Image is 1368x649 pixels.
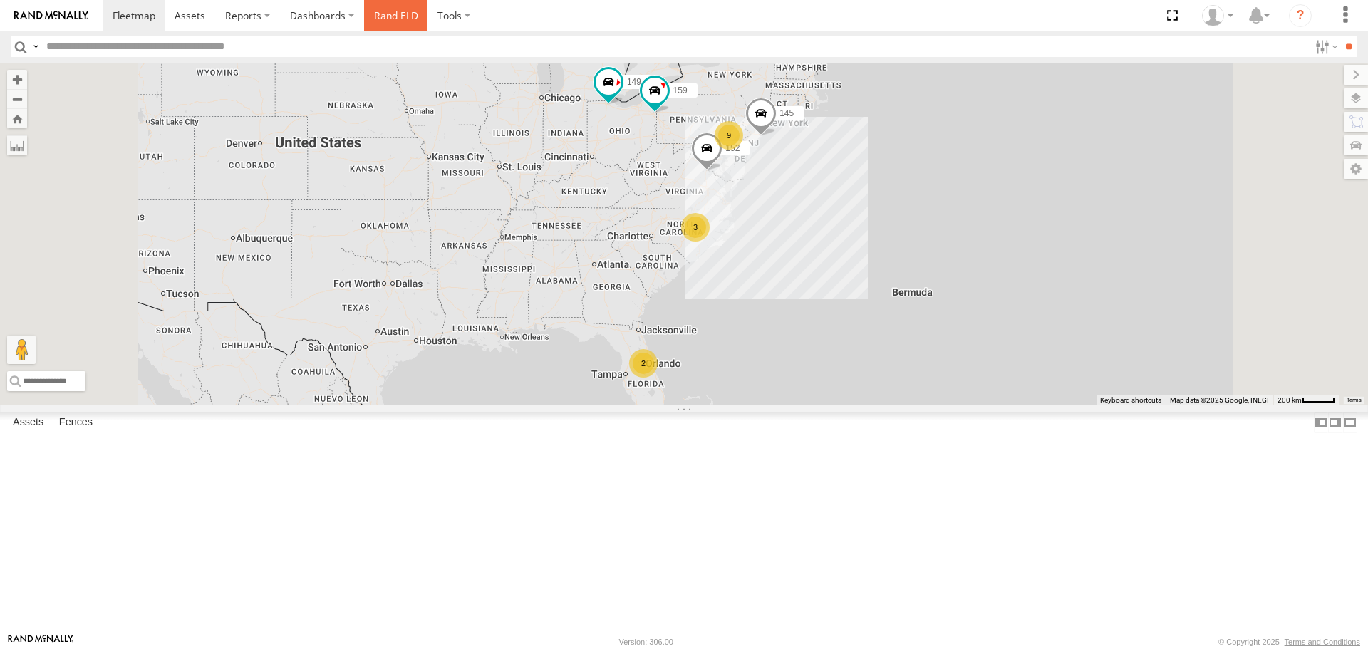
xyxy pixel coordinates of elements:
[7,70,27,89] button: Zoom in
[1170,396,1269,404] span: Map data ©2025 Google, INEGI
[1100,395,1161,405] button: Keyboard shortcuts
[1197,5,1238,26] div: Larry Kelly
[1218,638,1360,646] div: © Copyright 2025 -
[681,213,710,242] div: 3
[1289,4,1312,27] i: ?
[7,135,27,155] label: Measure
[1310,36,1340,57] label: Search Filter Options
[1285,638,1360,646] a: Terms and Conditions
[7,109,27,128] button: Zoom Home
[1343,412,1357,433] label: Hide Summary Table
[1347,397,1362,403] a: Terms (opens in new tab)
[673,85,688,95] span: 159
[1278,396,1302,404] span: 200 km
[1273,395,1339,405] button: Map Scale: 200 km per 43 pixels
[1314,412,1328,433] label: Dock Summary Table to the Left
[1328,412,1342,433] label: Dock Summary Table to the Right
[8,635,73,649] a: Visit our Website
[627,78,641,88] span: 149
[7,336,36,364] button: Drag Pegman onto the map to open Street View
[6,413,51,433] label: Assets
[52,413,100,433] label: Fences
[14,11,88,21] img: rand-logo.svg
[715,121,743,150] div: 9
[7,89,27,109] button: Zoom out
[619,638,673,646] div: Version: 306.00
[779,108,794,118] span: 145
[1344,159,1368,179] label: Map Settings
[629,349,658,378] div: 2
[30,36,41,57] label: Search Query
